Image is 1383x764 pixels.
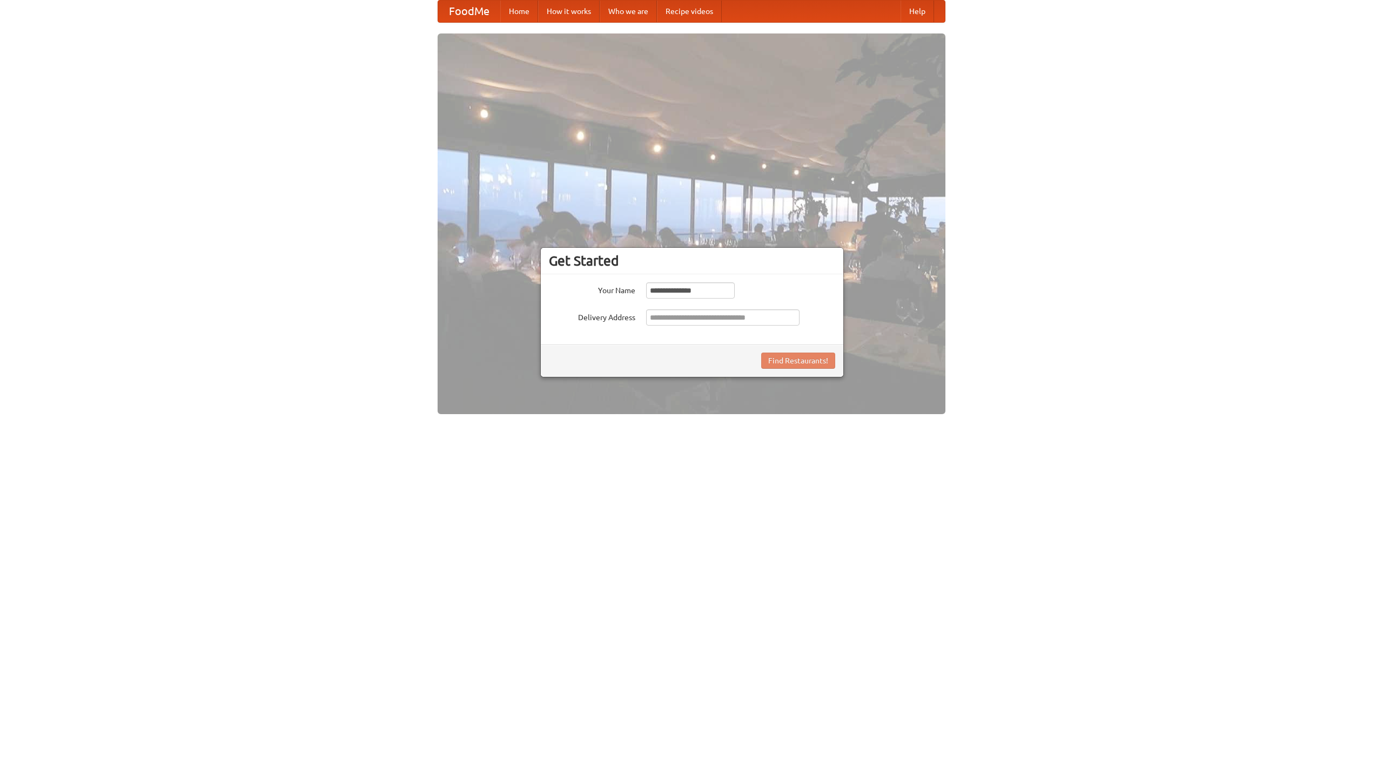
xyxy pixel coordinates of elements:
label: Delivery Address [549,309,635,323]
a: Recipe videos [657,1,722,22]
a: How it works [538,1,600,22]
h3: Get Started [549,253,835,269]
a: FoodMe [438,1,500,22]
button: Find Restaurants! [761,353,835,369]
a: Help [901,1,934,22]
label: Your Name [549,282,635,296]
a: Who we are [600,1,657,22]
a: Home [500,1,538,22]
